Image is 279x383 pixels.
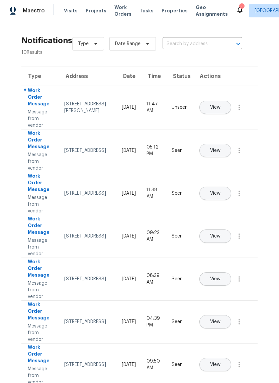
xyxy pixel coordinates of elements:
div: Message from vendor [28,152,54,172]
button: View [199,358,231,371]
div: Unseen [172,104,188,111]
div: 1 [239,4,244,11]
div: 09:23 AM [147,229,161,243]
input: Search by address [163,39,223,49]
div: [DATE] [122,104,136,111]
div: Message from vendor [28,109,54,129]
button: View [199,315,231,328]
div: 09:50 AM [147,358,161,371]
div: Seen [172,147,188,154]
div: [STREET_ADDRESS] [64,318,111,325]
span: Maestro [23,7,45,14]
span: Tasks [139,8,154,13]
div: 11:47 AM [147,101,161,114]
span: View [210,191,220,196]
h2: Notifications [21,37,72,44]
div: Work Order Message [28,258,54,280]
div: Message from vendor [28,237,54,257]
div: Message from vendor [28,194,54,214]
div: 05:12 PM [147,144,161,157]
div: [STREET_ADDRESS][PERSON_NAME] [64,101,111,114]
div: [DATE] [122,147,136,154]
span: Geo Assignments [196,4,228,17]
div: [DATE] [122,361,136,368]
th: Address [59,67,116,86]
div: 04:39 PM [147,315,161,328]
button: View [199,272,231,286]
span: Visits [64,7,78,14]
th: Type [21,67,59,86]
button: View [199,101,231,114]
div: Seen [172,361,188,368]
div: [DATE] [122,318,136,325]
div: [DATE] [122,233,136,240]
div: Seen [172,276,188,282]
div: Message from vendor [28,323,54,343]
div: 08:39 AM [147,272,161,286]
th: Date [116,67,141,86]
button: Open [234,39,243,49]
div: [STREET_ADDRESS] [64,147,111,154]
span: View [210,105,220,110]
span: Projects [86,7,106,14]
span: View [210,234,220,239]
div: [STREET_ADDRESS] [64,233,111,240]
div: [DATE] [122,276,136,282]
span: Type [78,40,89,47]
div: Seen [172,318,188,325]
div: Work Order Message [28,344,54,366]
div: [STREET_ADDRESS] [64,276,111,282]
th: Actions [193,67,258,86]
div: 10 Results [21,49,72,56]
div: Work Order Message [28,173,54,194]
span: View [210,362,220,367]
div: Work Order Message [28,301,54,323]
div: Work Order Message [28,87,54,109]
div: [STREET_ADDRESS] [64,190,111,197]
button: View [199,144,231,157]
div: 11:38 AM [147,187,161,200]
div: Seen [172,233,188,240]
div: [DATE] [122,190,136,197]
div: [STREET_ADDRESS] [64,361,111,368]
span: Properties [162,7,188,14]
span: View [210,148,220,153]
div: Seen [172,190,188,197]
div: Message from vendor [28,280,54,300]
div: Work Order Message [28,215,54,237]
button: View [199,187,231,200]
span: View [210,277,220,282]
div: Work Order Message [28,130,54,152]
span: Work Orders [114,4,131,17]
span: View [210,319,220,324]
th: Status [166,67,193,86]
button: View [199,229,231,243]
th: Time [141,67,166,86]
span: Date Range [115,40,141,47]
